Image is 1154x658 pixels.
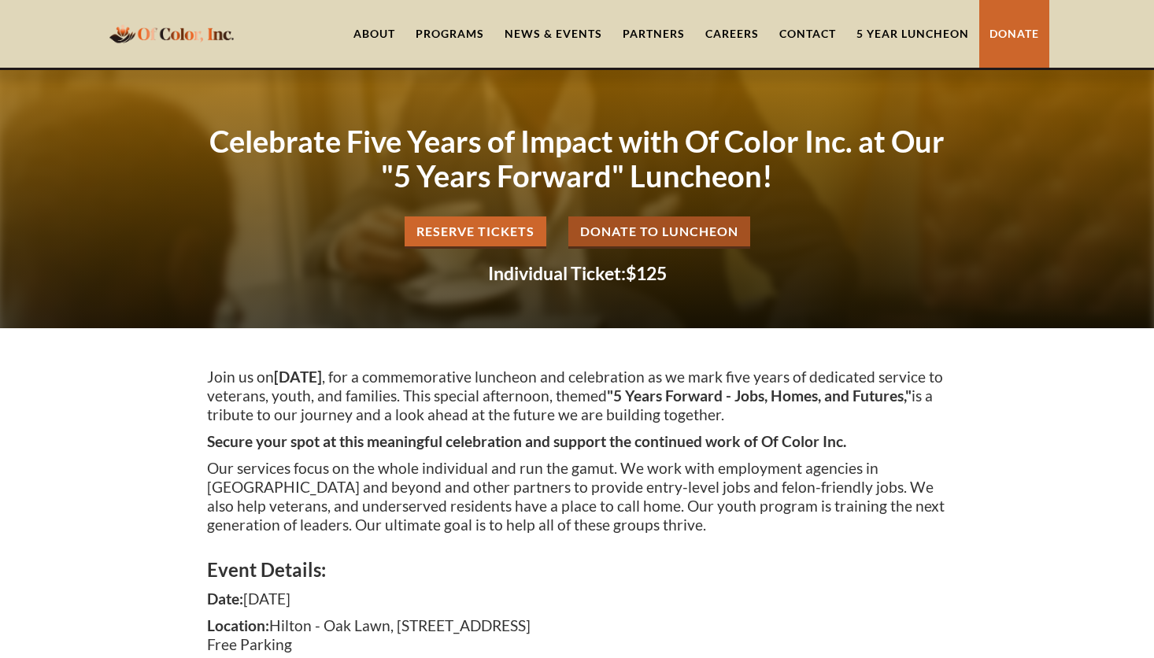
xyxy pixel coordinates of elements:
[416,26,484,42] div: Programs
[209,123,945,194] strong: Celebrate Five Years of Impact with Of Color Inc. at Our "5 Years Forward" Luncheon!
[207,616,947,654] p: Hilton - Oak Lawn, [STREET_ADDRESS] Free Parking
[405,216,546,249] a: Reserve Tickets
[274,368,322,386] strong: [DATE]
[207,459,947,534] p: Our services focus on the whole individual and run the gamut. We work with employment agencies in...
[207,590,243,608] strong: Date:
[207,264,947,283] h2: $125
[607,386,912,405] strong: "5 Years Forward - Jobs, Homes, and Futures,"
[207,558,326,581] strong: Event Details:
[568,216,750,249] a: Donate to Luncheon
[207,616,269,634] strong: Location:
[207,432,846,450] strong: Secure your spot at this meaningful celebration and support the continued work of Of Color Inc.
[488,262,626,284] strong: Individual Ticket:
[207,590,947,608] p: [DATE]
[207,368,947,424] p: Join us on , for a commemorative luncheon and celebration as we mark five years of dedicated serv...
